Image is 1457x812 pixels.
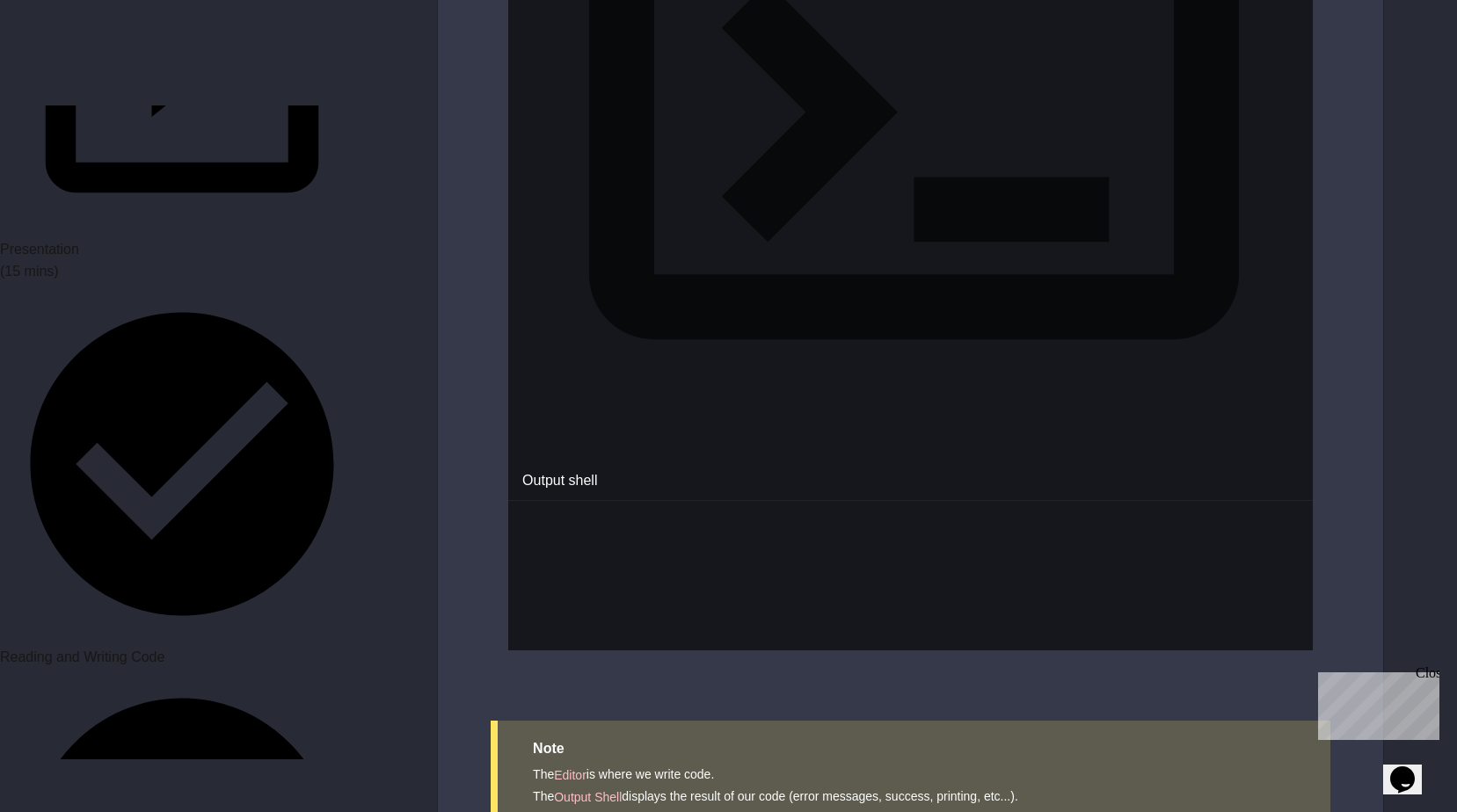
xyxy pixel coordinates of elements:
[554,768,586,782] span: Editor
[7,7,121,112] div: Chat with us now!Close
[533,738,1295,759] div: Note
[554,790,622,804] span: Output Shell
[1383,742,1439,794] iframe: chat widget
[533,764,1295,808] div: The is where we write code. The displays the result of our code (error messages, success, printin...
[1311,665,1439,740] iframe: chat widget
[522,470,597,491] div: Output shell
